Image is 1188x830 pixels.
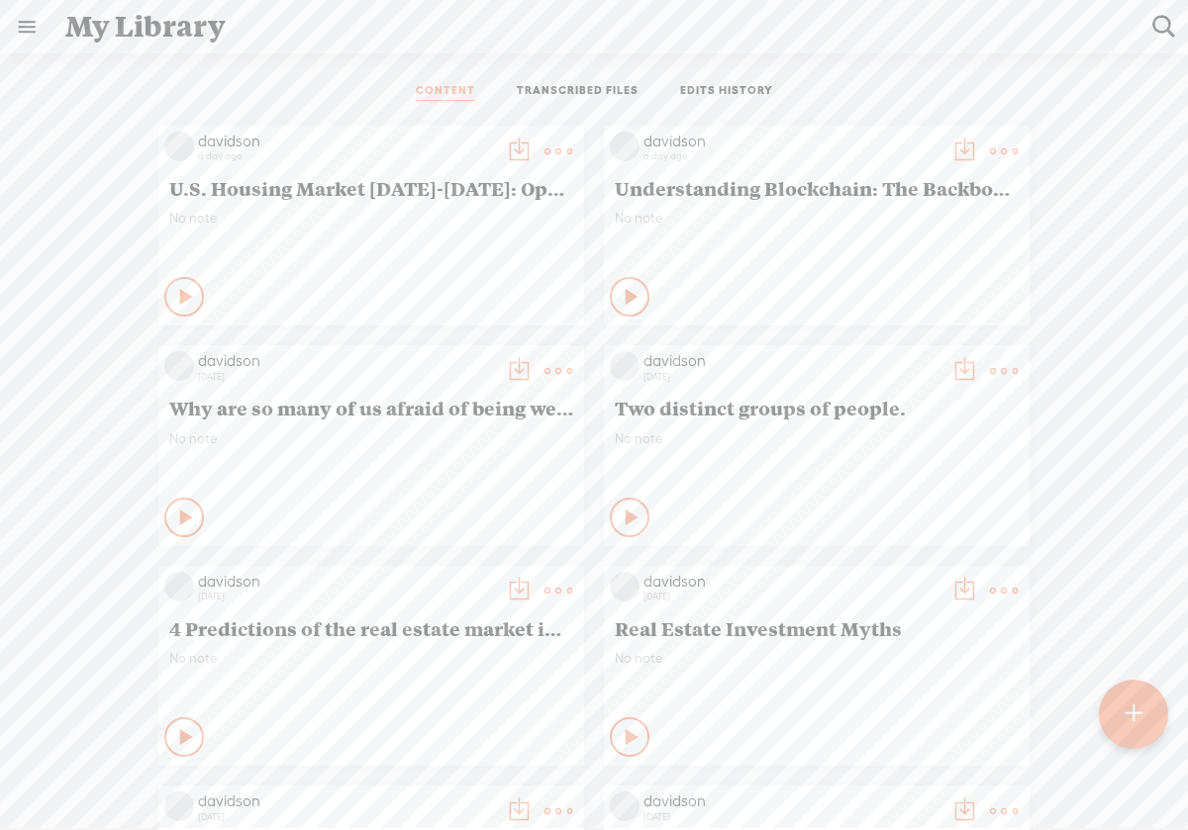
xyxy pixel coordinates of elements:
div: [DATE] [643,591,940,602]
span: No note [615,650,1019,667]
div: davidson [643,351,940,371]
div: davidson [198,132,495,151]
img: videoLoading.png [164,572,194,601]
div: [DATE] [198,371,495,383]
div: a day ago [643,150,940,162]
span: Why are so many of us afraid of being wealthy? [169,396,573,419]
div: [DATE] [643,811,940,823]
img: videoLoading.png [610,791,640,821]
div: davidson [643,132,940,151]
span: No note [615,210,1019,227]
a: CONTENT [416,83,475,101]
div: davidson [198,572,495,592]
div: davidson [643,791,940,811]
div: My Library [51,1,1138,52]
span: Understanding Blockchain: The Backbone of Cryptocurrency [615,176,1019,200]
img: videoLoading.png [610,132,640,161]
span: No note [169,210,573,227]
img: videoLoading.png [164,132,194,161]
span: No note [169,650,573,667]
span: Real Estate Investment Myths [615,616,1019,640]
span: 4 Predictions of the real estate market in the [GEOGRAPHIC_DATA]. [169,616,573,640]
img: videoLoading.png [610,572,640,601]
div: a day ago [198,150,495,162]
span: No note [169,430,573,447]
a: EDITS HISTORY [680,83,773,101]
div: davidson [198,791,495,811]
span: Two distinct groups of people. [615,396,1019,419]
span: U.S. Housing Market [DATE]-[DATE]: Opportunities and Challenges [169,176,573,200]
div: davidson [643,572,940,592]
div: [DATE] [643,371,940,383]
div: [DATE] [198,591,495,602]
img: videoLoading.png [164,351,194,381]
img: videoLoading.png [610,351,640,381]
a: TRANSCRIBED FILES [517,83,639,101]
img: videoLoading.png [164,791,194,821]
div: [DATE] [198,811,495,823]
div: davidson [198,351,495,371]
span: No note [615,430,1019,447]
